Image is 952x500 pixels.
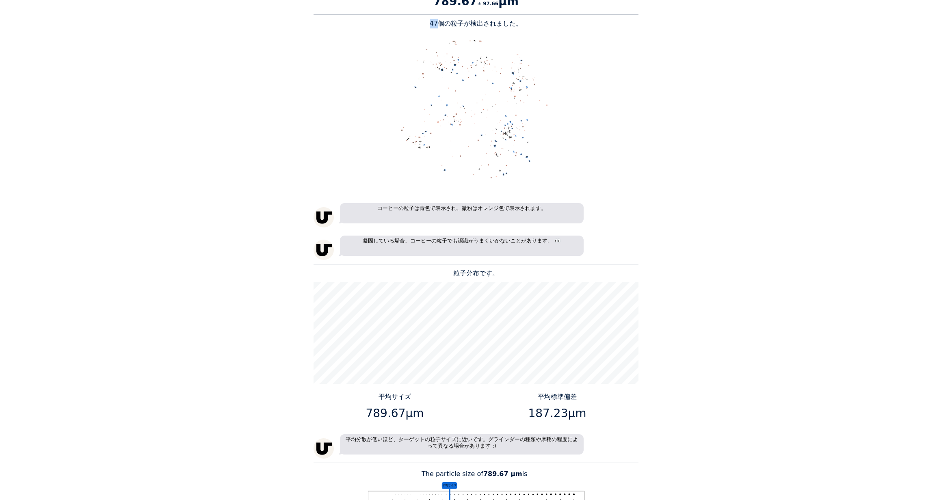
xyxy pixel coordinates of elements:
[314,19,638,28] p: 47個の粒子が検出されました。
[340,203,584,223] p: コーヒーの粒子は青色で表示され、微粉はオレンジ色で表示されます。
[340,236,584,256] p: 凝固している場合、コーヒーの粒子でも認識がうまくいかないことがあります。 👀
[314,240,334,260] img: unspecialty-logo
[314,469,638,479] p: The particle size of is
[483,470,522,478] b: 789.67 μm
[317,405,473,422] p: 789.67μm
[477,1,498,6] span: ± 97.66
[395,32,557,195] img: alt
[314,207,334,227] img: unspecialty-logo
[317,392,473,402] p: 平均サイズ
[314,438,334,459] img: unspecialty-logo
[340,434,584,455] p: 平均分散が低いほど、ターゲットの粒子サイズに近いです。グラインダーの種類や摩耗の程度によって異なる場合があります :)
[442,483,457,487] tspan: 平均サイズ
[479,405,636,422] p: 187.23μm
[479,392,636,402] p: 平均標準偏差
[314,268,638,278] p: 粒子分布です。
